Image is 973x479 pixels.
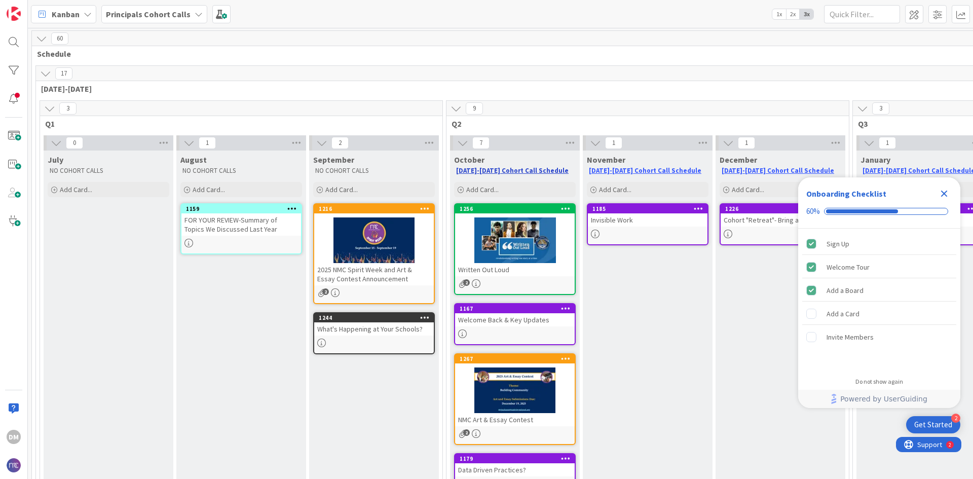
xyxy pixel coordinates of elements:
span: 1 [605,137,622,149]
span: Q2 [452,119,836,129]
div: Add a Board [827,284,864,297]
span: December [720,155,757,165]
span: Support [21,2,46,14]
div: Invisible Work [588,213,707,227]
div: Get Started [914,420,952,430]
div: 1179 [455,454,575,463]
p: NO COHORT CALLS [182,167,300,175]
div: 1244 [314,313,434,322]
div: 1267 [455,354,575,363]
span: 1 [879,137,896,149]
div: What's Happening at Your Schools? [314,322,434,336]
p: NO COHORT CALLS [315,167,433,175]
div: Footer [798,390,960,408]
span: Add Card... [193,185,225,194]
span: 1 [738,137,755,149]
span: July [48,155,63,165]
span: 2 [322,288,329,295]
div: 1244 [319,314,434,321]
span: 0 [66,137,83,149]
div: 2 [53,4,55,12]
div: 1256Written Out Loud [455,204,575,276]
span: 1x [772,9,786,19]
span: 9 [466,102,483,115]
span: Add Card... [732,185,764,194]
a: Powered by UserGuiding [803,390,955,408]
img: avatar [7,458,21,472]
span: 17 [55,67,72,80]
span: 2 [331,137,349,149]
div: 1226Cohort "Retreat"- Bring a Journal [721,204,840,227]
div: 1216 [314,204,434,213]
div: 1185 [588,204,707,213]
a: [DATE]-[DATE] Cohort Call Schedule [722,166,834,175]
div: Data Driven Practices? [455,463,575,476]
div: FOR YOUR REVIEW-Summary of Topics We Discussed Last Year [181,213,301,236]
div: Welcome Back & Key Updates [455,313,575,326]
div: Cohort "Retreat"- Bring a Journal [721,213,840,227]
input: Quick Filter... [824,5,900,23]
div: 1167Welcome Back & Key Updates [455,304,575,326]
div: 1159 [181,204,301,213]
a: [DATE]-[DATE] Cohort Call Schedule [456,166,569,175]
span: 2x [786,9,800,19]
div: Open Get Started checklist, remaining modules: 2 [906,416,960,433]
div: 1179 [460,455,575,462]
div: Checklist Container [798,177,960,408]
p: NO COHORT CALLS [50,167,167,175]
span: August [180,155,207,165]
span: Add Card... [599,185,631,194]
div: 1167 [460,305,575,312]
div: 1216 [319,205,434,212]
div: 1267 [460,355,575,362]
div: Welcome Tour [827,261,870,273]
span: Powered by UserGuiding [840,393,927,405]
div: Invite Members is incomplete. [802,326,956,348]
span: Add Card... [325,185,358,194]
span: November [587,155,625,165]
div: DM [7,430,21,444]
span: October [454,155,484,165]
span: Add Card... [466,185,499,194]
div: 2025 NMC Spirit Week and Art & Essay Contest Announcement [314,263,434,285]
div: 60% [806,207,820,216]
div: 1226 [721,204,840,213]
div: 12162025 NMC Spirit Week and Art & Essay Contest Announcement [314,204,434,285]
span: 3x [800,9,813,19]
div: 1185Invisible Work [588,204,707,227]
div: Do not show again [855,378,903,386]
span: September [313,155,354,165]
span: 60 [51,32,68,45]
div: 1185 [592,205,707,212]
span: January [860,155,890,165]
div: Written Out Loud [455,263,575,276]
span: 2 [463,429,470,436]
div: 1179Data Driven Practices? [455,454,575,476]
div: Invite Members [827,331,874,343]
div: 1256 [455,204,575,213]
span: 2 [463,279,470,286]
div: 1159FOR YOUR REVIEW-Summary of Topics We Discussed Last Year [181,204,301,236]
div: Add a Board is complete. [802,279,956,302]
div: Close Checklist [936,186,952,202]
div: Sign Up is complete. [802,233,956,255]
span: Kanban [52,8,80,20]
img: Visit kanbanzone.com [7,7,21,21]
div: NMC Art & Essay Contest [455,413,575,426]
div: 1159 [186,205,301,212]
span: 7 [472,137,490,149]
div: 2 [951,414,960,423]
b: Principals Cohort Calls [106,9,191,19]
div: Sign Up [827,238,849,250]
span: 1 [199,137,216,149]
div: 1256 [460,205,575,212]
a: [DATE]-[DATE] Cohort Call Schedule [589,166,701,175]
div: 1267NMC Art & Essay Contest [455,354,575,426]
div: Add a Card is incomplete. [802,303,956,325]
span: 3 [59,102,77,115]
div: 1167 [455,304,575,313]
div: Add a Card [827,308,859,320]
div: 1226 [725,205,840,212]
div: Onboarding Checklist [806,188,886,200]
div: Checklist items [798,229,960,371]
